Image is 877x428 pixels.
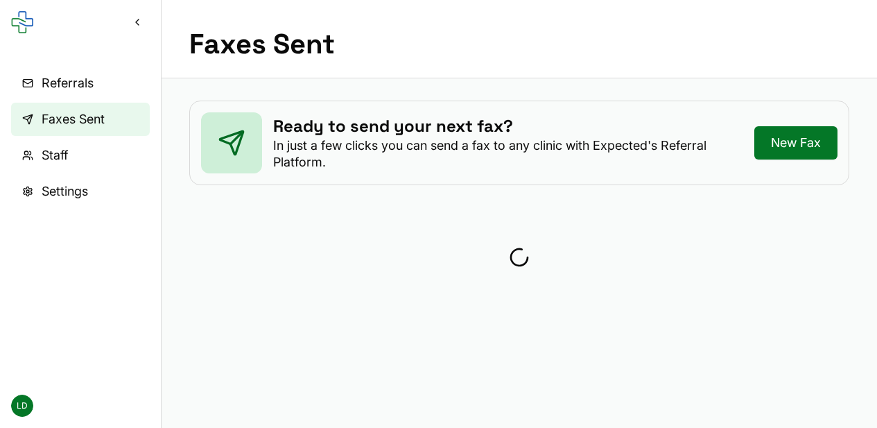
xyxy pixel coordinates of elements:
span: Faxes Sent [42,110,105,129]
a: Settings [11,175,150,208]
span: LD [11,395,33,417]
p: In just a few clicks you can send a fax to any clinic with Expected's Referral Platform. [273,137,754,171]
a: New Fax [754,126,837,160]
span: Staff [42,146,68,165]
a: Referrals [11,67,150,100]
span: Settings [42,182,88,201]
h1: Faxes Sent [189,28,335,61]
span: Referrals [42,74,94,93]
a: Staff [11,139,150,172]
a: Faxes Sent [11,103,150,136]
h3: Ready to send your next fax? [273,115,754,137]
button: Collapse sidebar [125,10,150,35]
